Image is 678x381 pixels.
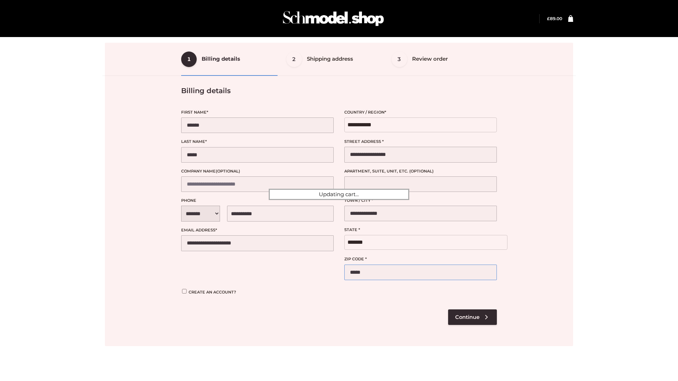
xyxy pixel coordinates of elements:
div: Updating cart... [269,189,409,200]
bdi: 89.00 [547,16,562,21]
a: £89.00 [547,16,562,21]
span: £ [547,16,550,21]
img: Schmodel Admin 964 [280,5,386,32]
